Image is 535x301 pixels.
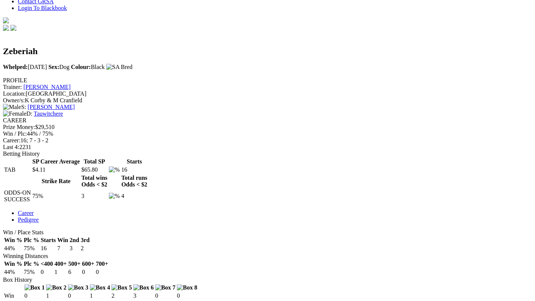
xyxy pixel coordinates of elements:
th: 500+ [68,260,81,268]
a: Tauwitchere [34,110,63,117]
img: Box 5 [111,284,132,291]
td: $4.11 [32,166,80,173]
td: $65.80 [81,166,108,173]
img: Male [3,104,21,110]
td: 0 [24,292,45,300]
b: Colour: [71,64,91,70]
div: 44% / 75% [3,130,532,137]
div: PROFILE [3,77,532,84]
td: 3 [81,189,108,203]
span: Career: [3,137,20,143]
td: 0 [82,268,95,276]
td: 44% [4,245,23,252]
td: 2 [80,245,90,252]
th: Win [57,236,68,244]
a: [PERSON_NAME] [27,104,75,110]
th: Starts [121,158,147,165]
td: 0 [40,268,53,276]
td: 75% [23,268,39,276]
td: 75% [23,245,39,252]
div: 16; 7 - 3 - 2 [3,137,532,144]
th: Plc % [23,260,39,268]
td: 1 [54,268,67,276]
img: Box 3 [68,284,88,291]
td: 75% [32,189,80,203]
a: Career [18,210,34,216]
img: Box 8 [177,284,197,291]
td: 16 [40,245,56,252]
div: Winning Distances [3,253,532,259]
img: logo-grsa-white.png [3,17,9,23]
td: 0 [176,292,198,300]
div: K Corby & M Cranfield [3,97,532,104]
span: Prize Money: [3,124,35,130]
td: 0 [155,292,176,300]
td: 2 [111,292,132,300]
td: 4 [121,189,147,203]
div: $29,510 [3,124,532,130]
th: Plc % [23,236,39,244]
b: Sex: [48,64,59,70]
th: 3rd [80,236,90,244]
td: 7 [57,245,68,252]
th: 2nd [69,236,80,244]
div: Box History [3,277,532,283]
td: 1 [90,292,111,300]
div: 2231 [3,144,532,150]
th: Total SP [81,158,108,165]
img: SA Bred [106,64,133,70]
h2: Zeberiah [3,46,532,56]
td: 16 [121,166,147,173]
div: Betting History [3,150,532,157]
div: Win / Place Stats [3,229,532,236]
img: % [109,193,120,199]
span: [DATE] [3,64,47,70]
td: 1 [46,292,67,300]
a: Login To Blackbook [18,5,67,11]
td: 6 [68,268,81,276]
img: twitter.svg [10,25,16,31]
img: Box 4 [90,284,110,291]
div: [GEOGRAPHIC_DATA] [3,90,532,97]
img: Box 2 [46,284,67,291]
th: 600+ [82,260,95,268]
div: CAREER [3,117,532,124]
td: 3 [69,245,80,252]
td: 3 [133,292,154,300]
td: 0 [95,268,108,276]
th: SP Career Average [32,158,80,165]
img: Female [3,110,26,117]
span: Last 4: [3,144,19,150]
a: [PERSON_NAME] [23,84,71,90]
th: 700+ [95,260,108,268]
span: Black [71,64,105,70]
img: Box 1 [25,284,45,291]
th: Total runs Odds < $2 [121,174,147,188]
span: Location: [3,90,26,97]
a: Pedigree [18,216,39,223]
span: Win / Plc: [3,130,27,137]
td: 0 [68,292,89,300]
th: Win % [4,236,23,244]
th: Strike Rate [32,174,80,188]
img: Box 6 [133,284,154,291]
th: <400 [40,260,53,268]
span: Trainer: [3,84,22,90]
span: Owner/s: [3,97,25,103]
span: Dog [48,64,69,70]
td: TAB [4,166,31,173]
span: S: [3,104,26,110]
th: Starts [40,236,56,244]
img: % [109,166,120,173]
td: 44% [4,268,23,276]
img: facebook.svg [3,25,9,31]
img: Box 7 [155,284,176,291]
span: D: [3,110,32,117]
td: Win [4,292,23,300]
th: Total wins Odds < $2 [81,174,108,188]
b: Whelped: [3,64,28,70]
th: Win % [4,260,23,268]
td: ODDS-ON SUCCESS [4,189,31,203]
th: 400+ [54,260,67,268]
